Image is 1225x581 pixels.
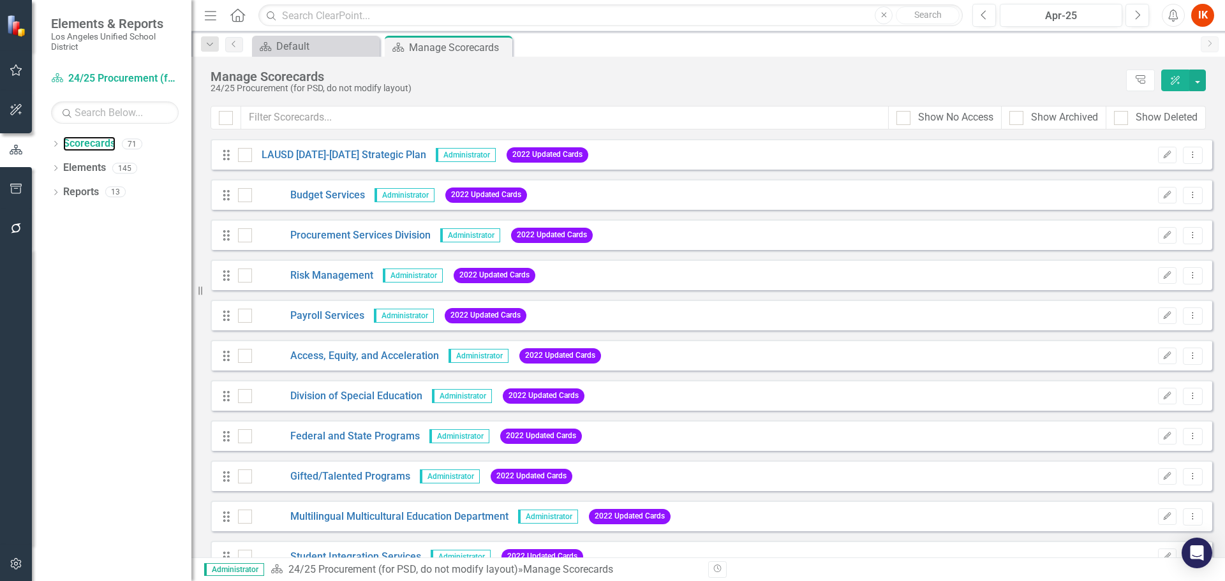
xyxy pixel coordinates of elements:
a: Student Integration Services [252,550,421,564]
span: Administrator [375,188,434,202]
span: 2022 Updated Cards [491,469,572,483]
span: 2022 Updated Cards [507,147,588,162]
div: » Manage Scorecards [271,563,699,577]
span: Administrator [431,550,491,564]
div: 71 [122,138,142,149]
div: Manage Scorecards [211,70,1120,84]
a: 24/25 Procurement (for PSD, do not modify layout) [51,71,179,86]
small: Los Angeles Unified School District [51,31,179,52]
span: 2022 Updated Cards [503,388,584,403]
span: Administrator [420,469,480,483]
a: Risk Management [252,268,373,283]
span: Administrator [374,309,434,323]
div: 13 [105,187,126,198]
span: Search [914,10,942,20]
img: ClearPoint Strategy [6,15,29,37]
div: Open Intercom Messenger [1182,538,1212,568]
button: IK [1191,4,1214,27]
div: Show Deleted [1136,110,1198,125]
span: Administrator [432,389,492,403]
input: Filter Scorecards... [241,106,889,129]
span: 2022 Updated Cards [445,188,527,202]
div: Show No Access [918,110,993,125]
div: Default [276,38,376,54]
input: Search Below... [51,101,179,124]
span: Administrator [204,563,264,576]
a: LAUSD [DATE]-[DATE] Strategic Plan [252,148,426,163]
a: Division of Special Education [252,389,422,404]
span: Administrator [518,510,578,524]
a: Payroll Services [252,309,364,323]
a: Budget Services [252,188,365,203]
a: 24/25 Procurement (for PSD, do not modify layout) [288,563,518,575]
button: Apr-25 [1000,4,1122,27]
span: Administrator [440,228,500,242]
a: Scorecards [63,136,115,151]
span: 2022 Updated Cards [589,509,671,524]
span: 2022 Updated Cards [445,308,526,323]
span: Administrator [436,148,496,162]
a: Federal and State Programs [252,429,420,444]
a: Access, Equity, and Acceleration [252,349,439,364]
span: 2022 Updated Cards [454,268,535,283]
div: Show Archived [1031,110,1098,125]
a: Default [255,38,376,54]
a: Multilingual Multicultural Education Department [252,510,509,524]
span: Elements & Reports [51,16,179,31]
span: 2022 Updated Cards [519,348,601,363]
div: 145 [112,163,137,173]
a: Gifted/Talented Programs [252,469,410,484]
a: Reports [63,185,99,200]
span: Administrator [449,349,509,363]
a: Elements [63,161,106,175]
span: 2022 Updated Cards [500,429,582,443]
a: Procurement Services Division [252,228,431,243]
input: Search ClearPoint... [258,4,963,27]
div: 24/25 Procurement (for PSD, do not modify layout) [211,84,1120,93]
span: Administrator [383,268,443,283]
button: Search [896,6,960,24]
span: 2022 Updated Cards [511,228,593,242]
span: Administrator [429,429,489,443]
div: Manage Scorecards [409,40,509,55]
div: Apr-25 [1004,8,1118,24]
span: 2022 Updated Cards [501,549,583,564]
